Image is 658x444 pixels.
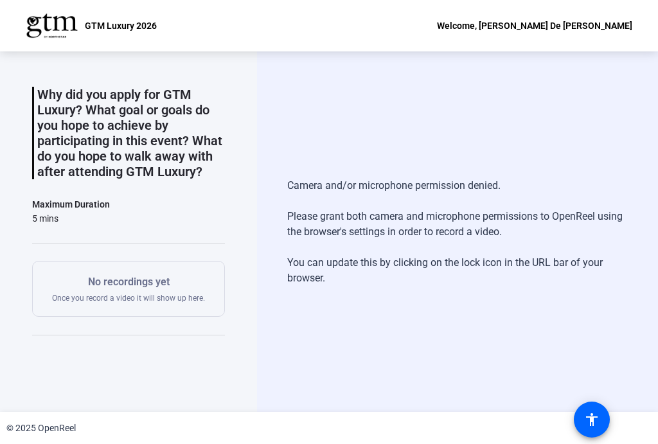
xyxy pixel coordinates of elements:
img: OpenReel logo [26,13,78,39]
div: © 2025 OpenReel [6,422,76,435]
div: 5 mins [32,212,110,225]
div: Once you record a video it will show up here. [52,274,205,303]
mat-icon: accessibility [584,412,600,427]
p: No recordings yet [52,274,205,290]
div: Welcome, [PERSON_NAME] De [PERSON_NAME] [437,18,632,33]
div: Camera and/or microphone permission denied. Please grant both camera and microphone permissions t... [287,165,628,299]
div: Maximum Duration [32,197,110,212]
p: GTM Luxury 2026 [85,18,157,33]
p: Why did you apply for GTM Luxury? What goal or goals do you hope to achieve by participating in t... [37,87,225,179]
